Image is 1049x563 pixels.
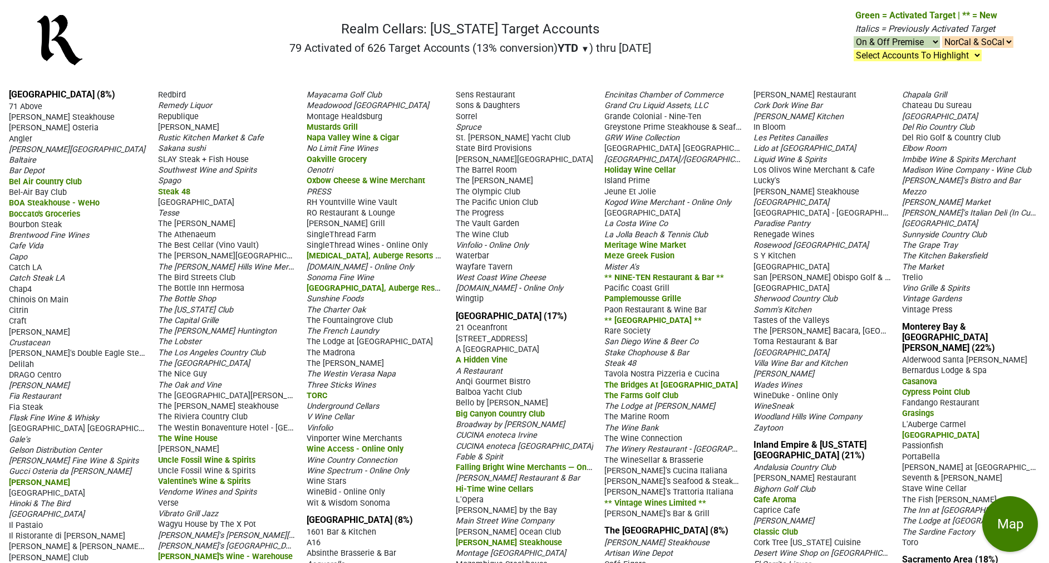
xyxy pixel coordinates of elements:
span: [PERSON_NAME][GEOGRAPHIC_DATA] [456,155,593,164]
span: The Madrona [307,348,355,358]
span: Bourbon Steak [9,220,62,229]
span: The Charter Oak [307,305,366,315]
span: [MEDICAL_DATA], Auberge Resorts Collection [307,250,472,261]
span: [PERSON_NAME] [158,123,219,132]
span: Boccato's Groceries [9,209,80,219]
span: [GEOGRAPHIC_DATA] [902,430,979,440]
span: Cypress Point Club [902,388,970,397]
span: The Farms Golf Club [604,391,678,400]
span: Meadowood [GEOGRAPHIC_DATA] [307,101,429,110]
span: The Bottle Inn Hermosa [158,283,244,293]
span: Sunshine Foods [307,294,363,303]
span: [PERSON_NAME] [9,381,70,390]
span: ▼ [581,44,589,54]
span: West Coast Wine Cheese [456,273,546,282]
span: Mister A's [604,262,639,272]
span: The [PERSON_NAME] [307,359,384,368]
span: [GEOGRAPHIC_DATA] [GEOGRAPHIC_DATA] [604,143,759,153]
span: ** [GEOGRAPHIC_DATA] ** [604,316,702,325]
span: The Wine Club [456,230,509,239]
span: St. [PERSON_NAME] Yacht Club [456,133,570,143]
span: Rosewood [GEOGRAPHIC_DATA] [753,241,869,250]
span: [GEOGRAPHIC_DATA] [753,348,829,358]
span: Steak 48 [158,187,190,197]
span: The [PERSON_NAME] Huntington [158,326,277,336]
span: [PERSON_NAME] by the Bay [456,506,557,515]
span: WineBid - Online Only [307,487,385,497]
span: Capo [9,252,27,262]
span: Renegade Wines [753,230,814,239]
span: Hi-Time Wine Cellars [456,484,533,494]
span: Jeune Et Jolie [604,187,656,197]
span: Wagyu House by The X Pot [158,520,256,529]
span: Caprice Cafe [753,506,800,515]
span: Italics = Previously Activated Target [855,23,995,34]
span: [PERSON_NAME]'s Italian Deli (In Cucina) [902,207,1048,218]
span: Zaytoon [753,423,783,433]
span: Cork Tree [US_STATE] Cuisine [753,538,861,547]
span: [PERSON_NAME] Osteria [9,123,99,133]
span: A [GEOGRAPHIC_DATA] [456,345,539,354]
span: [PERSON_NAME] Fine Wine & Spirits [9,456,139,466]
span: Vendome Wines and Spirits [158,487,257,497]
span: The Marine Room [604,412,669,422]
span: Oenotri [307,165,333,175]
span: Sakana sushi [158,144,205,153]
span: Cork Dork Wine Bar [753,101,823,110]
span: The [US_STATE] Club [158,305,233,315]
a: [GEOGRAPHIC_DATA] (17%) [456,311,567,321]
a: Inland Empire & [US_STATE][GEOGRAPHIC_DATA] (21%) [753,439,866,461]
span: ** Vintage Wines Limited ** [604,498,706,508]
span: The Progress [456,208,504,218]
span: SingleThread Farm [307,230,376,239]
img: Realm Cellars [36,12,85,68]
span: La Jolla Beach & Tennis Club [604,230,708,239]
span: Encinitas Chamber of Commerce [604,90,723,100]
span: Bernardus Lodge & Spa [902,366,987,375]
span: Wine Country Connection [307,456,397,465]
span: Passionfish [902,441,943,451]
span: Big Canyon Country Club [456,409,545,419]
span: Seventh & [PERSON_NAME] [902,473,1002,483]
span: Bighorn Golf Club [753,484,815,494]
span: [PERSON_NAME]'s Seafood & Steakhouse [604,476,755,486]
span: The [PERSON_NAME] [158,219,235,228]
span: [PERSON_NAME] Restaurant [753,473,856,483]
span: Del Rio Golf & Country Club [902,133,1001,143]
span: Paradise Pantry [753,219,810,228]
span: San Diego Wine & Beer Co [604,337,698,346]
span: Montage Healdsburg [307,112,382,121]
span: Lucky's [753,176,780,185]
span: Underground Cellars [307,402,379,411]
span: Classic Club [753,527,798,537]
span: Catch Steak LA [9,273,65,283]
span: Baltaire [9,155,36,165]
span: WineDuke - Online Only [753,391,838,400]
span: Falling Bright Wine Merchants — Online Only [456,462,618,472]
span: CUCINA enoteca [GEOGRAPHIC_DATA] [456,442,593,451]
span: [PERSON_NAME] [9,478,70,487]
span: Angler [9,134,32,144]
span: Pacific Coast Grill [604,283,669,293]
span: Southwest Wine and Spirits [158,165,257,175]
span: Wit & Wisdom Sonoma [307,498,390,508]
span: The Oak and Vine [158,380,221,390]
span: [PERSON_NAME] [753,369,814,379]
span: Vinfolio [307,423,333,433]
span: Cafe Vida [9,241,43,251]
span: The Vault Garden [456,219,519,228]
span: Toro [902,538,918,547]
span: Vinporter Wine Merchants [307,434,402,443]
span: In Bloom [753,123,786,132]
span: The Fish [PERSON_NAME] [902,495,997,505]
span: Andalusia Country Club [753,463,836,472]
span: The Athenaeum [158,230,216,239]
span: The Lodge at [PERSON_NAME] [604,402,715,411]
span: A16 [307,538,321,547]
span: TORC [307,391,327,400]
span: [PERSON_NAME]'s Double Eagle Steakhouse [9,347,169,358]
span: Sorrel [456,112,477,121]
span: The [GEOGRAPHIC_DATA] [158,359,250,368]
span: Rare Society [604,326,651,336]
span: Bel-Air Bay Club [9,188,67,197]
